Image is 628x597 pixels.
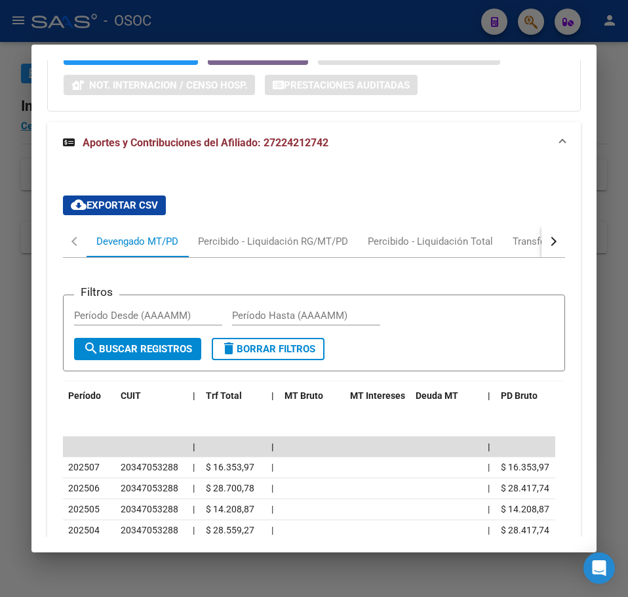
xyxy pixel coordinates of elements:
[74,285,119,299] h3: Filtros
[68,390,101,401] span: Período
[488,442,490,452] span: |
[121,390,141,401] span: CUIT
[74,338,201,360] button: Buscar Registros
[83,136,328,149] span: Aportes y Contribuciones del Afiliado: 27224212742
[583,552,615,584] div: Open Intercom Messenger
[488,525,490,535] span: |
[96,234,178,249] div: Devengado MT/PD
[68,483,100,493] span: 202506
[482,382,496,410] datatable-header-cell: |
[121,462,178,472] span: 20347053288
[416,390,458,401] span: Deuda MT
[121,525,178,535] span: 20347053288
[488,483,490,493] span: |
[206,504,254,514] span: $ 14.208,87
[368,234,493,249] div: Percibido - Liquidación Total
[488,504,490,514] span: |
[63,382,115,410] datatable-header-cell: Período
[265,75,418,95] button: Prestaciones Auditadas
[187,382,201,410] datatable-header-cell: |
[496,382,561,410] datatable-header-cell: PD Bruto
[271,442,274,452] span: |
[71,197,87,213] mat-icon: cloud_download
[115,382,187,410] datatable-header-cell: CUIT
[64,75,255,95] button: Not. Internacion / Censo Hosp.
[271,504,273,514] span: |
[47,122,581,164] mat-expansion-panel-header: Aportes y Contribuciones del Afiliado: 27224212742
[488,462,490,472] span: |
[501,525,549,535] span: $ 28.417,74
[201,382,266,410] datatable-header-cell: Trf Total
[206,390,242,401] span: Trf Total
[83,340,99,356] mat-icon: search
[284,79,410,91] span: Prestaciones Auditadas
[206,462,254,472] span: $ 16.353,97
[513,234,606,249] div: Transferencias ARCA
[501,504,549,514] span: $ 14.208,87
[206,525,254,535] span: $ 28.559,27
[121,504,178,514] span: 20347053288
[410,382,482,410] datatable-header-cell: Deuda MT
[198,234,348,249] div: Percibido - Liquidación RG/MT/PD
[271,525,273,535] span: |
[71,199,158,211] span: Exportar CSV
[68,462,100,472] span: 202507
[68,504,100,514] span: 202505
[193,504,195,514] span: |
[501,483,549,493] span: $ 28.417,74
[193,390,195,401] span: |
[501,462,549,472] span: $ 16.353,97
[193,462,195,472] span: |
[271,483,273,493] span: |
[279,382,345,410] datatable-header-cell: MT Bruto
[271,462,273,472] span: |
[221,343,315,355] span: Borrar Filtros
[350,390,405,401] span: MT Intereses
[212,338,324,360] button: Borrar Filtros
[68,525,100,535] span: 202504
[285,390,323,401] span: MT Bruto
[221,340,237,356] mat-icon: delete
[89,79,247,91] span: Not. Internacion / Censo Hosp.
[63,196,166,215] button: Exportar CSV
[488,390,490,401] span: |
[266,382,279,410] datatable-header-cell: |
[206,483,254,493] span: $ 28.700,78
[501,390,538,401] span: PD Bruto
[193,483,195,493] span: |
[271,390,274,401] span: |
[83,343,192,355] span: Buscar Registros
[193,525,195,535] span: |
[121,483,178,493] span: 20347053288
[193,442,195,452] span: |
[345,382,410,410] datatable-header-cell: MT Intereses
